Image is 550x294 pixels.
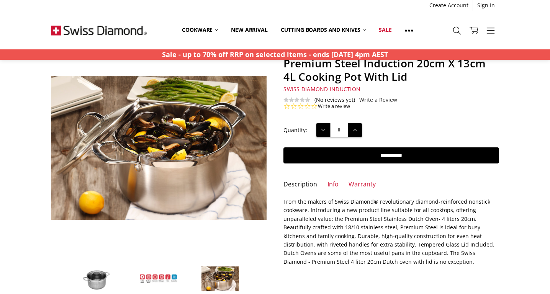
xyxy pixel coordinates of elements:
[283,85,360,93] span: Swiss Diamond Induction
[139,274,178,284] img: Premium Steel Induction 20cm X 13cm 4L Cooking Pot With Lid
[283,126,307,134] label: Quantity:
[283,180,317,189] a: Description
[327,180,339,189] a: Info
[372,21,398,38] a: Sale
[349,180,376,189] a: Warranty
[314,97,355,103] span: (No reviews yet)
[224,21,274,38] a: New arrival
[283,57,499,83] h1: Premium Steel Induction 20cm X 13cm 4L Cooking Pot With Lid
[201,266,239,292] img: Premium Steel Induction 20cm X 13cm 4L Cooking Pot With Lid
[274,21,373,38] a: Cutting boards and knives
[398,21,420,39] a: Show All
[51,11,147,49] img: Free Shipping On Every Order
[283,198,499,266] p: From the makers of Swiss Diamond® revolutionary diamond-reinforced nonstick cookware. Introducing...
[359,97,397,103] a: Write a Review
[175,21,224,38] a: Cookware
[78,266,116,292] img: Premium Steel Induction 20cm X 13cm 4L Cooking Pot With Lid
[318,103,350,110] a: Write a review
[162,50,388,59] strong: Sale - up to 70% off RRP on selected items - ends [DATE] 4pm AEST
